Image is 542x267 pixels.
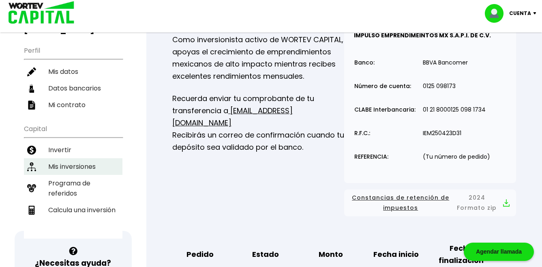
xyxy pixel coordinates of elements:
p: CLABE Interbancaria: [354,107,416,113]
a: Programa de referidos [24,175,122,202]
img: recomiendanos-icon.9b8e9327.svg [27,184,36,193]
p: 01 21 8000125 098 1734 [423,107,486,113]
p: Número de cuenta: [354,83,411,89]
p: 0125 098173 [423,83,456,89]
b: Fecha finalización [434,242,489,267]
img: contrato-icon.f2db500c.svg [27,101,36,110]
p: Como inversionista activo de WORTEV CAPITAL, apoyas el crecimiento de emprendimientos mexicanos d... [172,34,344,82]
a: Mis datos [24,63,122,80]
b: Fecha inicio [373,248,419,261]
a: Invertir [24,142,122,158]
a: Calcula una inversión [24,202,122,218]
p: Recuerda enviar tu comprobante de tu transferencia a Recibirás un correo de confirmación cuando t... [172,93,344,153]
img: editar-icon.952d3147.svg [27,67,36,76]
b: Monto [319,248,343,261]
ul: Capital [24,120,122,239]
img: inversiones-icon.6695dc30.svg [27,162,36,171]
b: IMPULSO EMPRENDIMEINTOS MX S.A.P.I. DE C.V. [354,31,491,39]
span: Constancias de retención de impuestos [351,193,450,213]
img: datos-icon.10cf9172.svg [27,84,36,93]
img: invertir-icon.b3b967d7.svg [27,146,36,155]
img: profile-image [485,4,509,23]
div: Agendar llamada [464,243,534,261]
p: (Tu número de pedido) [423,154,490,160]
p: R.F.C.: [354,130,370,136]
a: Datos bancarios [24,80,122,97]
p: Banco: [354,60,375,66]
a: [EMAIL_ADDRESS][DOMAIN_NAME] [172,106,293,128]
p: BBVA Bancomer [423,60,468,66]
button: Constancias de retención de impuestos2024 Formato zip [351,193,510,213]
h3: Buen día, [24,15,122,35]
a: Mis inversiones [24,158,122,175]
img: icon-down [531,12,542,15]
img: calculadora-icon.17d418c4.svg [27,206,36,215]
p: Cuenta [509,7,531,19]
p: IEM250423D31 [423,130,461,136]
p: REFERENCIA: [354,154,388,160]
a: Mi contrato [24,97,122,113]
b: Pedido [186,248,214,261]
b: Estado [252,248,279,261]
ul: Perfil [24,41,122,113]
